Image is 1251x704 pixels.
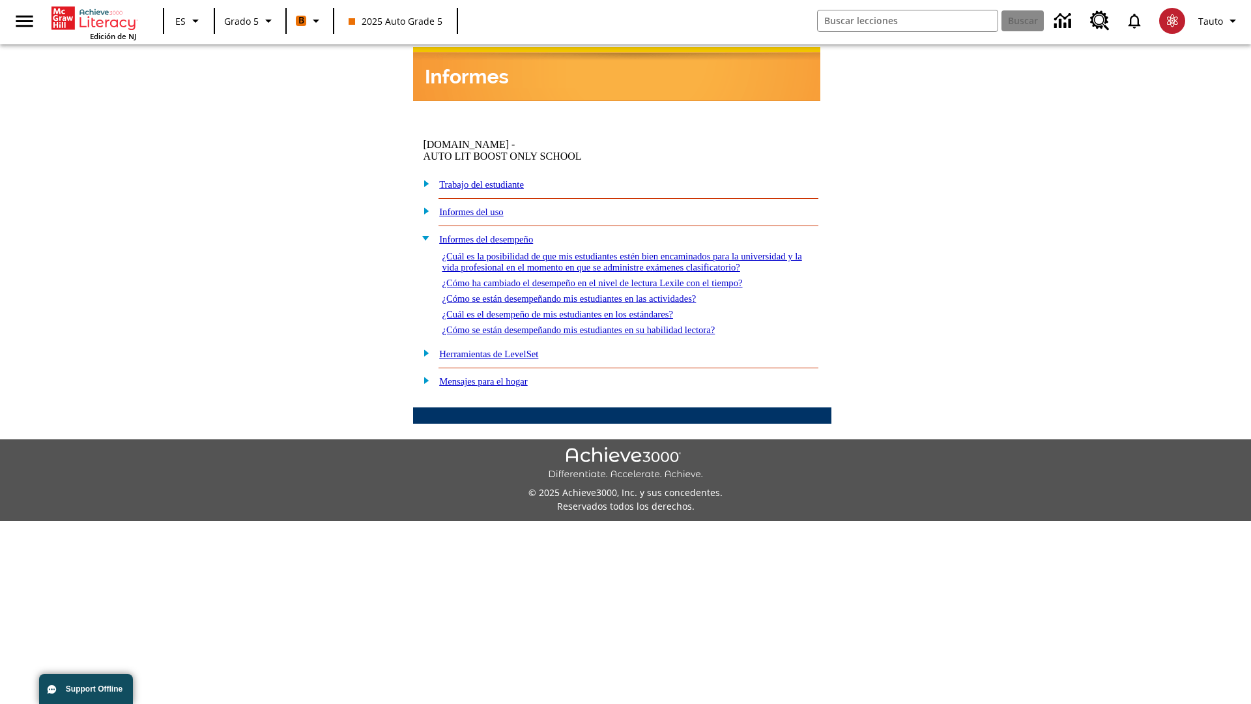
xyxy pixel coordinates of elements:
span: Edición de NJ [90,31,136,41]
span: ES [175,14,186,28]
a: Herramientas de LevelSet [439,349,538,359]
span: 2025 Auto Grade 5 [349,14,442,28]
a: Mensajes para el hogar [439,376,528,387]
img: avatar image [1159,8,1185,34]
img: minus.gif [416,232,430,244]
img: plus.gif [416,347,430,359]
a: ¿Cuál es el desempeño de mis estudiantes en los estándares? [442,309,673,319]
a: Notificaciones [1117,4,1151,38]
span: Tauto [1198,14,1223,28]
div: Portada [51,4,136,41]
button: Boost El color de la clase es anaranjado. Cambiar el color de la clase. [291,9,329,33]
a: Informes del uso [439,207,504,217]
button: Lenguaje: ES, Selecciona un idioma [168,9,210,33]
span: Support Offline [66,684,122,694]
a: Trabajo del estudiante [439,179,524,190]
span: Grado 5 [224,14,259,28]
nobr: AUTO LIT BOOST ONLY SCHOOL [423,151,581,162]
img: plus.gif [416,374,430,386]
button: Perfil/Configuración [1193,9,1246,33]
span: B [298,12,304,29]
button: Grado: Grado 5, Elige un grado [219,9,281,33]
img: plus.gif [416,205,430,216]
a: ¿Cómo ha cambiado el desempeño en el nivel de lectura Lexile con el tiempo? [442,278,742,288]
a: ¿Cómo se están desempeñando mis estudiantes en las actividades? [442,293,696,304]
a: ¿Cómo se están desempeñando mis estudiantes en su habilidad lectora? [442,325,715,335]
a: Centro de recursos, Se abrirá en una pestaña nueva. [1082,3,1117,38]
a: Centro de información [1046,3,1082,39]
button: Abrir el menú lateral [5,2,44,40]
img: Achieve3000 Differentiate Accelerate Achieve [548,447,703,480]
a: Informes del desempeño [439,234,533,244]
td: [DOMAIN_NAME] - [423,139,669,162]
button: Escoja un nuevo avatar [1151,4,1193,38]
input: Buscar campo [818,10,998,31]
img: header [413,47,820,101]
a: ¿Cuál es la posibilidad de que mis estudiantes estén bien encaminados para la universidad y la vi... [442,251,801,272]
button: Support Offline [39,674,133,704]
img: plus.gif [416,177,430,189]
